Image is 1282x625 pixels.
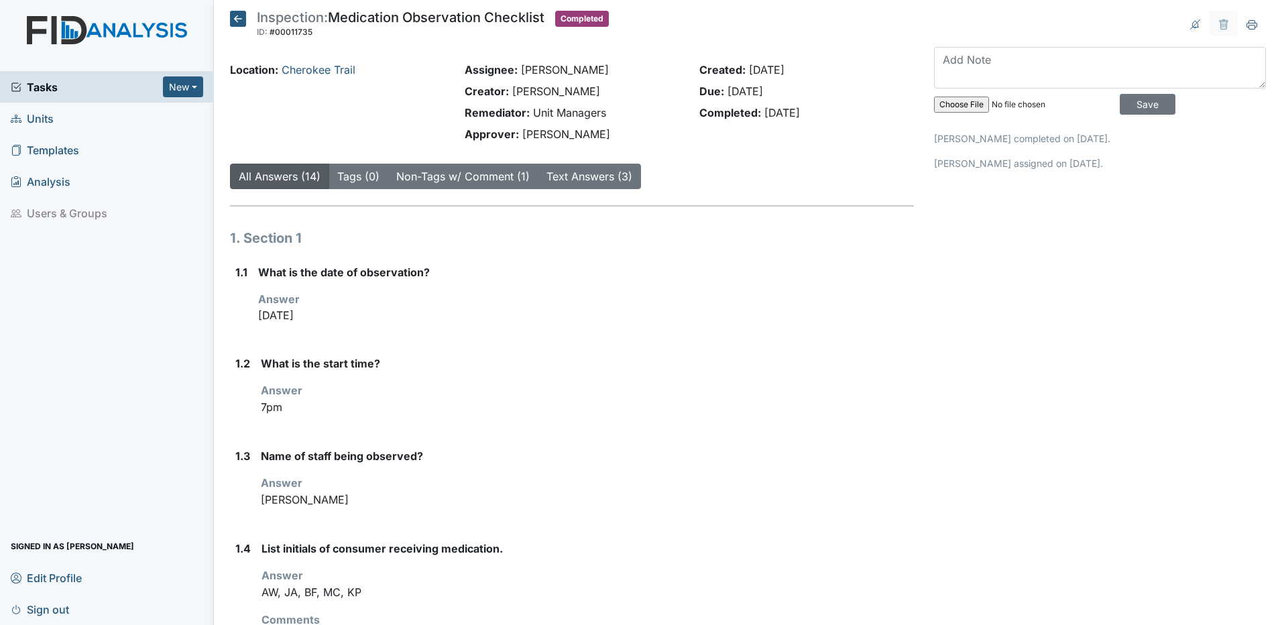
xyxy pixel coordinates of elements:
span: [PERSON_NAME] [521,63,609,76]
a: Tasks [11,79,163,95]
label: What is the start time? [261,355,380,372]
strong: Answer [261,476,302,490]
strong: Due: [699,84,724,98]
label: Name of staff being observed? [261,448,423,464]
p: [PERSON_NAME] completed on [DATE]. [934,131,1266,146]
button: Tags (0) [329,164,388,189]
a: All Answers (14) [239,170,320,183]
span: Signed in as [PERSON_NAME] [11,536,134,557]
div: Medication Observation Checklist [257,11,544,40]
span: Unit Managers [533,106,606,119]
a: Tags (0) [337,170,380,183]
span: Completed [555,11,609,27]
strong: Answer [261,384,302,397]
span: Analysis [11,171,70,192]
button: All Answers (14) [230,164,329,189]
strong: Answer [261,569,303,582]
span: [PERSON_NAME] [522,127,610,141]
span: Inspection: [257,9,328,25]
span: Edit Profile [11,567,82,588]
a: Cherokee Trail [282,63,355,76]
h1: 1. Section 1 [230,228,914,248]
strong: Approver: [465,127,519,141]
input: Save [1120,94,1175,115]
span: Units [11,108,54,129]
span: Templates [11,139,79,160]
a: Text Answers (3) [546,170,632,183]
span: Sign out [11,599,69,620]
span: [DATE] [764,106,800,119]
label: List initials of consumer receiving medication. [261,541,503,557]
span: ID: [257,27,268,37]
span: #00011735 [270,27,312,37]
strong: Created: [699,63,746,76]
strong: Remediator: [465,106,530,119]
strong: Answer [258,292,300,306]
label: 1.4 [235,541,251,557]
button: Non-Tags w/ Comment (1) [388,164,538,189]
label: What is the date of observation? [258,264,430,280]
button: New [163,76,203,97]
button: Text Answers (3) [538,164,641,189]
strong: Location: [230,63,278,76]
p: [DATE] [258,307,914,323]
a: Non-Tags w/ Comment (1) [396,170,530,183]
span: [DATE] [727,84,763,98]
strong: Assignee: [465,63,518,76]
span: [PERSON_NAME] [512,84,600,98]
strong: Creator: [465,84,509,98]
p: [PERSON_NAME] assigned on [DATE]. [934,156,1266,170]
label: 1.3 [235,448,250,464]
label: 1.1 [235,264,247,280]
strong: Completed: [699,106,761,119]
span: [DATE] [749,63,784,76]
label: 1.2 [235,355,250,372]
